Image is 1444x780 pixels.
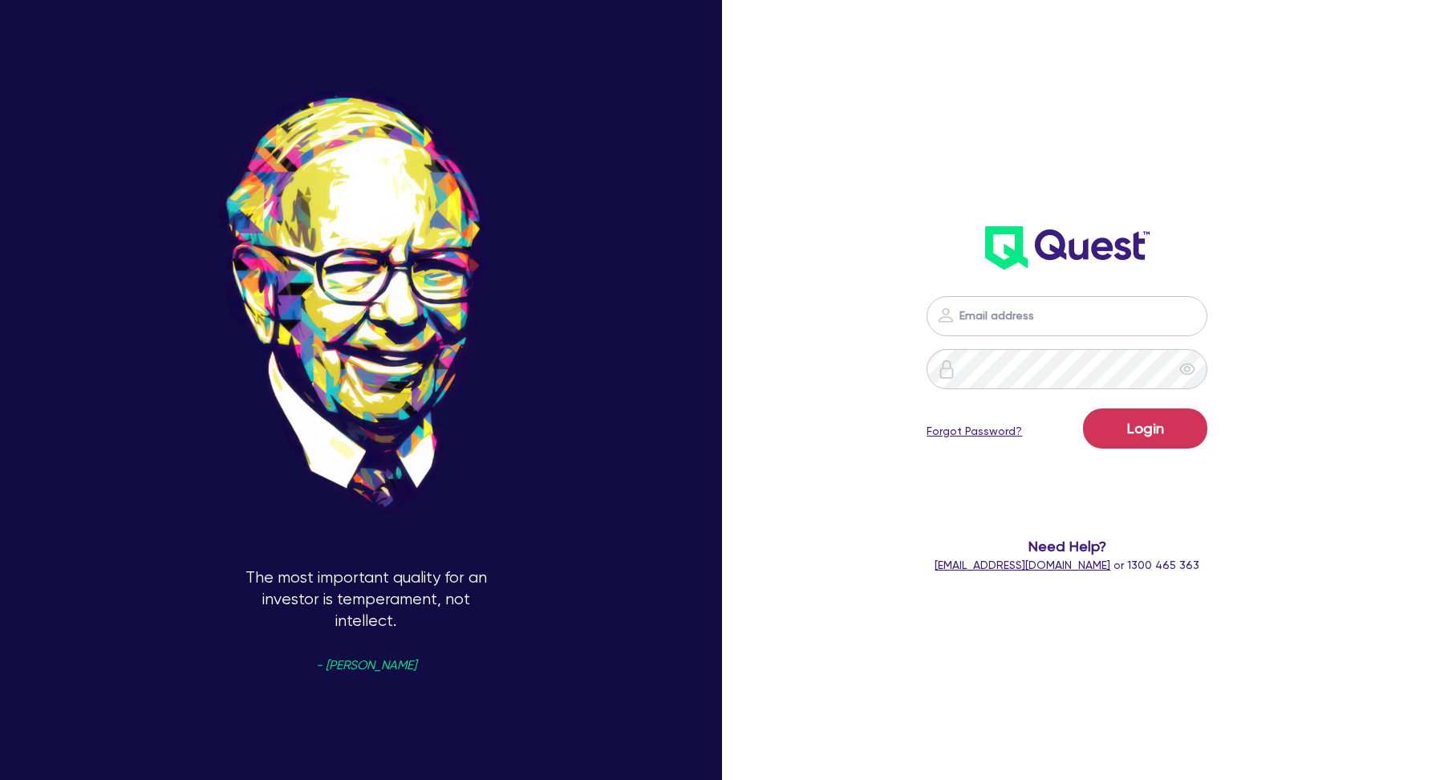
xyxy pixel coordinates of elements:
[1083,408,1207,449] button: Login
[936,306,955,325] img: icon-password
[927,423,1022,440] a: Forgot Password?
[985,226,1150,270] img: wH2k97JdezQIQAAAABJRU5ErkJggg==
[875,535,1259,557] span: Need Help?
[937,360,956,379] img: icon-password
[927,296,1207,336] input: Email address
[935,559,1199,571] span: or 1300 465 363
[316,660,416,672] span: - [PERSON_NAME]
[1179,361,1195,377] span: eye
[935,559,1110,571] a: [EMAIL_ADDRESS][DOMAIN_NAME]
